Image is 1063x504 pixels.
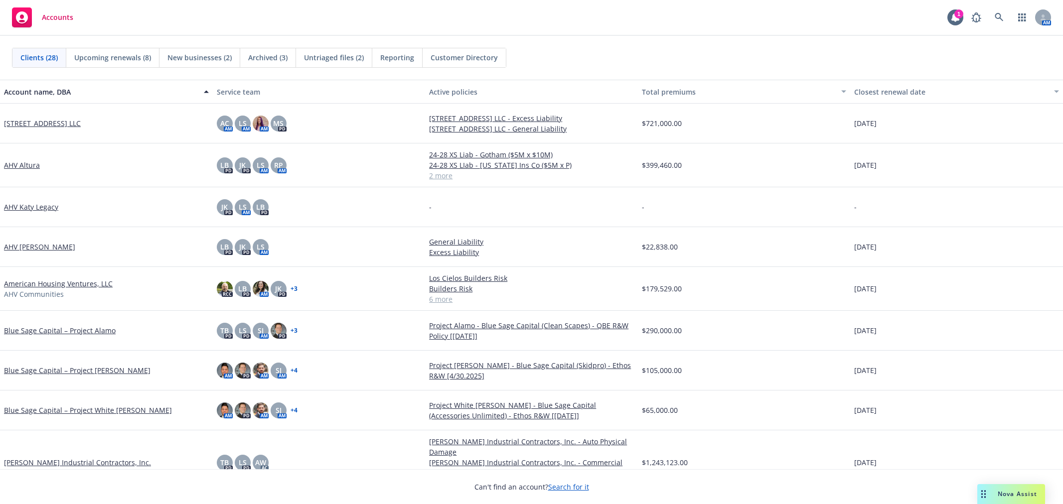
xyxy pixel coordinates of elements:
[429,457,634,478] a: [PERSON_NAME] Industrial Contractors, Inc. - Commercial Property
[854,87,1048,97] div: Closest renewal date
[235,402,251,418] img: photo
[642,202,644,212] span: -
[474,482,589,492] span: Can't find an account?
[854,118,877,128] span: [DATE]
[220,457,229,468] span: TB
[854,160,877,170] span: [DATE]
[239,160,246,170] span: JK
[4,289,64,299] span: AHV Communities
[239,325,247,336] span: LS
[4,242,75,252] a: AHV [PERSON_NAME]
[8,3,77,31] a: Accounts
[167,52,232,63] span: New businesses (2)
[253,116,269,131] img: photo
[271,323,287,339] img: photo
[638,80,851,104] button: Total premiums
[854,242,877,252] span: [DATE]
[4,365,151,376] a: Blue Sage Capital – Project [PERSON_NAME]
[642,242,678,252] span: $22,838.00
[977,484,1045,504] button: Nova Assist
[217,281,233,297] img: photo
[276,365,282,376] span: SJ
[238,283,247,294] span: LB
[4,202,58,212] a: AHV Katy Legacy
[642,160,682,170] span: $399,460.00
[213,80,426,104] button: Service team
[275,283,282,294] span: JK
[642,405,678,415] span: $65,000.00
[854,283,877,294] span: [DATE]
[256,202,265,212] span: LB
[273,118,284,128] span: MS
[989,7,1009,27] a: Search
[429,149,634,160] a: 24-28 XS Liab - Gotham ($5M x $10M)
[74,52,151,63] span: Upcoming renewals (8)
[425,80,638,104] button: Active policies
[429,124,634,134] a: [STREET_ADDRESS] LLC - General Liability
[429,247,634,257] a: Excess Liability
[854,325,877,336] span: [DATE]
[276,405,282,415] span: SJ
[642,283,682,294] span: $179,529.00
[291,368,298,374] a: + 4
[255,457,266,468] span: AW
[42,13,73,21] span: Accounts
[854,365,877,376] span: [DATE]
[429,400,634,421] a: Project White [PERSON_NAME] - Blue Sage Capital (Accessories Unlimited) - Ethos R&W [[DATE]]
[4,457,151,468] a: [PERSON_NAME] Industrial Contractors, Inc.
[220,242,229,252] span: LB
[854,457,877,468] span: [DATE]
[854,202,857,212] span: -
[239,457,247,468] span: LS
[217,363,233,378] img: photo
[304,52,364,63] span: Untriaged files (2)
[220,118,229,128] span: AC
[220,160,229,170] span: LB
[239,118,247,128] span: LS
[429,202,432,212] span: -
[221,202,228,212] span: JK
[998,490,1037,498] span: Nova Assist
[854,405,877,415] span: [DATE]
[291,328,298,334] a: + 3
[274,160,283,170] span: RP
[4,160,40,170] a: AHV Altura
[642,365,682,376] span: $105,000.00
[291,286,298,292] a: + 3
[642,118,682,128] span: $721,000.00
[429,273,634,283] a: Los Cielos Builders Risk
[217,87,422,97] div: Service team
[429,283,634,294] a: Builders Risk
[966,7,986,27] a: Report a Bug
[954,9,963,18] div: 1
[220,325,229,336] span: TB
[431,52,498,63] span: Customer Directory
[235,363,251,378] img: photo
[429,360,634,381] a: Project [PERSON_NAME] - Blue Sage Capital (Skidpro) - Ethos R&W [4/30.2025]
[257,160,265,170] span: LS
[253,281,269,297] img: photo
[429,170,634,181] a: 2 more
[239,202,247,212] span: LS
[291,407,298,413] a: + 4
[20,52,58,63] span: Clients (28)
[850,80,1063,104] button: Closest renewal date
[4,325,116,336] a: Blue Sage Capital – Project Alamo
[253,363,269,378] img: photo
[239,242,246,252] span: JK
[977,484,990,504] div: Drag to move
[429,294,634,304] a: 6 more
[248,52,288,63] span: Archived (3)
[1012,7,1032,27] a: Switch app
[380,52,414,63] span: Reporting
[642,325,682,336] span: $290,000.00
[258,325,264,336] span: SJ
[642,457,688,468] span: $1,243,123.00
